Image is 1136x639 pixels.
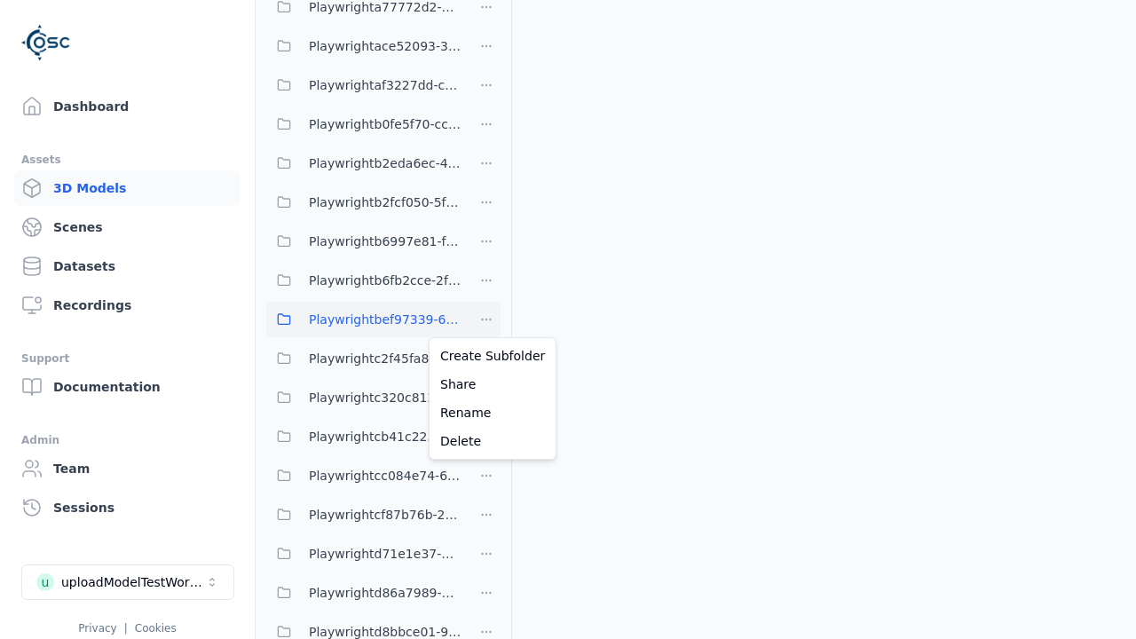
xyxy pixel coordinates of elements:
[433,370,552,398] a: Share
[433,427,552,455] a: Delete
[433,398,552,427] a: Rename
[433,342,552,370] a: Create Subfolder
